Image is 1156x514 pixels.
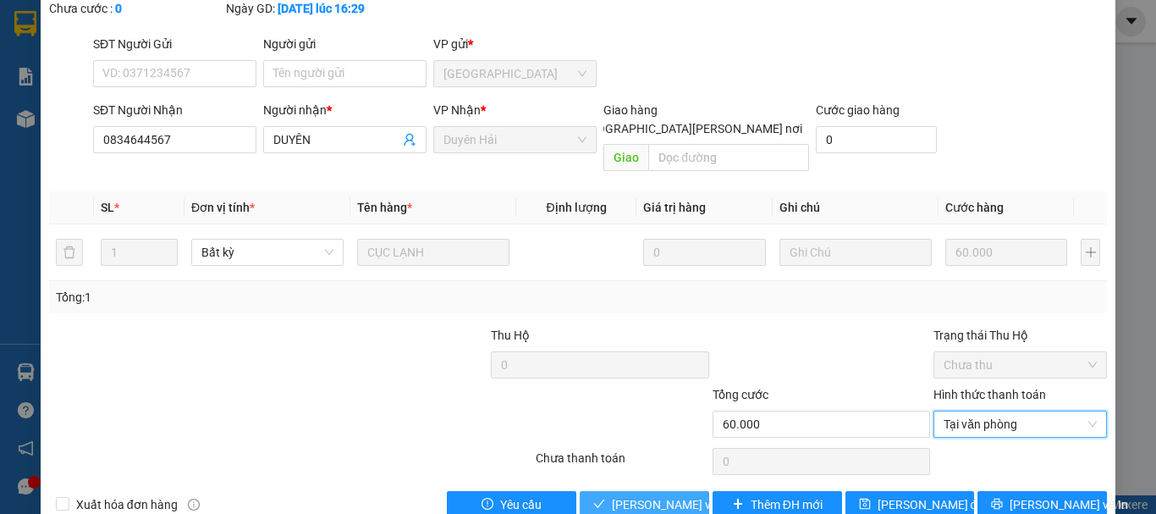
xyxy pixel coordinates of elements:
[933,326,1107,345] div: Trạng thái Thu Hộ
[933,388,1046,401] label: Hình thức thanh toán
[263,35,427,53] div: Người gửi
[56,239,83,266] button: delete
[191,201,255,214] span: Đơn vị tính
[571,119,809,138] span: [GEOGRAPHIC_DATA][PERSON_NAME] nơi
[816,103,900,117] label: Cước giao hàng
[612,495,840,514] span: [PERSON_NAME] và [PERSON_NAME] hàng
[534,449,711,478] div: Chưa thanh toán
[357,239,509,266] input: VD: Bàn, Ghế
[643,201,706,214] span: Giá trị hàng
[491,329,530,342] span: Thu Hộ
[546,201,606,214] span: Định lượng
[945,239,1067,266] input: 0
[403,133,416,146] span: user-add
[56,288,448,307] div: Tổng: 1
[945,201,1004,214] span: Cước hàng
[500,495,542,514] span: Yêu cầu
[751,495,823,514] span: Thêm ĐH mới
[779,239,932,266] input: Ghi Chú
[1010,495,1128,514] span: [PERSON_NAME] và In
[1081,239,1100,266] button: plus
[991,498,1003,511] span: printer
[878,495,987,514] span: [PERSON_NAME] đổi
[773,191,939,224] th: Ghi chú
[603,144,648,171] span: Giao
[732,498,744,511] span: plus
[433,35,597,53] div: VP gửi
[201,240,333,265] span: Bất kỳ
[443,127,586,152] span: Duyên Hải
[93,101,256,119] div: SĐT Người Nhận
[433,103,481,117] span: VP Nhận
[593,498,605,511] span: check
[713,388,768,401] span: Tổng cước
[643,239,765,266] input: 0
[69,495,184,514] span: Xuất hóa đơn hàng
[648,144,809,171] input: Dọc đường
[101,201,114,214] span: SL
[188,499,200,511] span: info-circle
[357,201,412,214] span: Tên hàng
[859,498,871,511] span: save
[603,103,658,117] span: Giao hàng
[944,412,1097,437] span: Tại văn phòng
[93,35,256,53] div: SĐT Người Gửi
[278,2,365,15] b: [DATE] lúc 16:29
[443,61,586,86] span: Sài Gòn
[263,101,427,119] div: Người nhận
[482,498,493,511] span: exclamation-circle
[816,126,937,153] input: Cước giao hàng
[115,2,122,15] b: 0
[944,352,1097,378] span: Chưa thu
